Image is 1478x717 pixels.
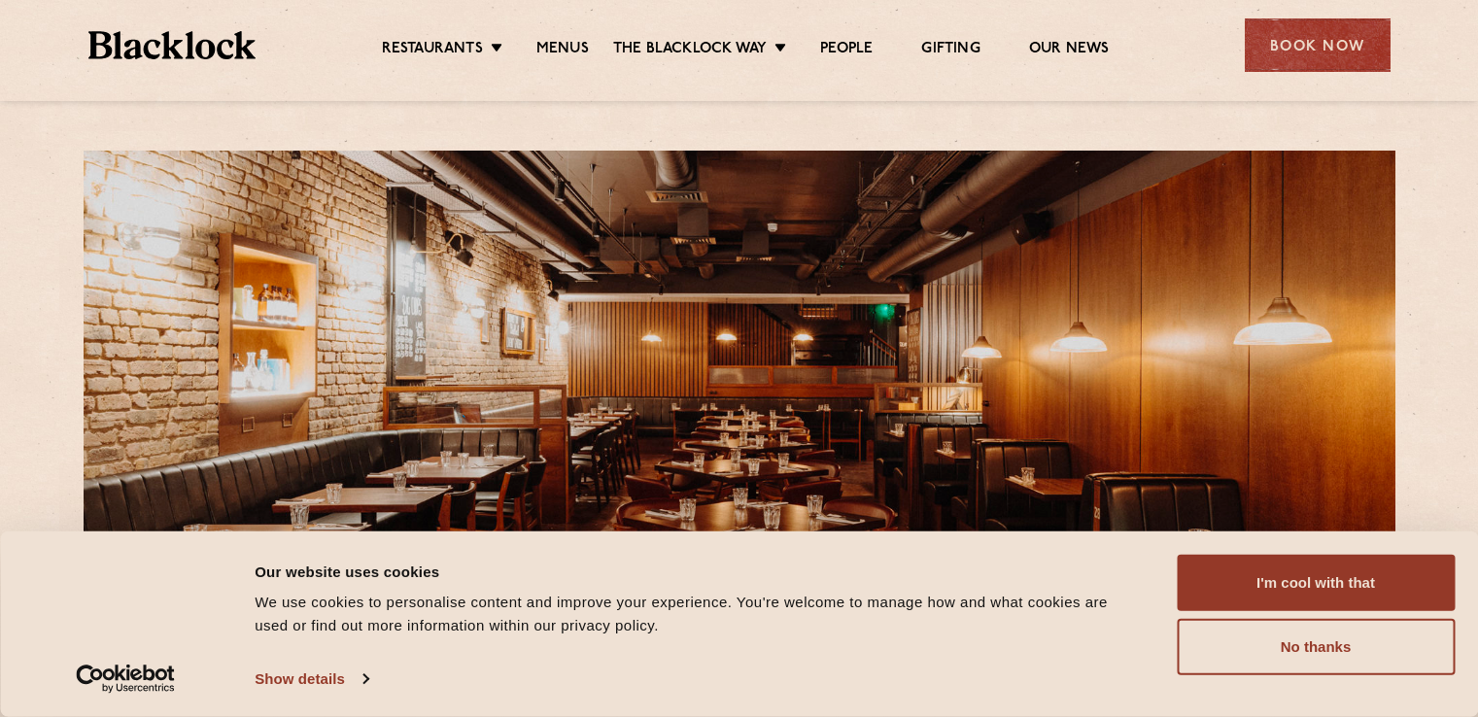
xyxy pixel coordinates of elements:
[820,40,873,61] a: People
[1177,619,1455,675] button: No thanks
[255,591,1133,637] div: We use cookies to personalise content and improve your experience. You're welcome to manage how a...
[255,560,1133,583] div: Our website uses cookies
[1177,555,1455,611] button: I'm cool with that
[1245,18,1391,72] div: Book Now
[41,665,211,694] a: Usercentrics Cookiebot - opens in a new window
[613,40,767,61] a: The Blacklock Way
[255,665,367,694] a: Show details
[382,40,483,61] a: Restaurants
[1029,40,1110,61] a: Our News
[536,40,589,61] a: Menus
[88,31,257,59] img: BL_Textured_Logo-footer-cropped.svg
[921,40,980,61] a: Gifting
